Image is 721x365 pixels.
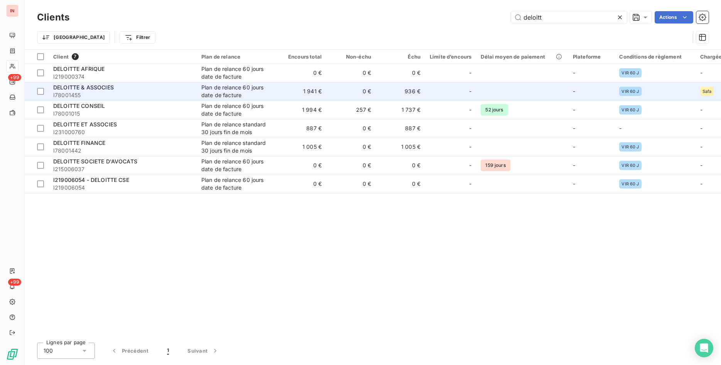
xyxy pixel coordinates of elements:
td: 0 € [326,119,376,138]
a: +99 [6,76,18,88]
div: Plan de relance 60 jours date de facture [201,102,272,118]
td: 0 € [376,175,425,193]
span: 1 [167,347,169,355]
span: - [469,69,471,77]
td: 0 € [277,156,326,175]
div: Plan de relance 60 jours date de facture [201,65,272,81]
span: I215006037 [53,165,192,173]
div: Non-échu [331,54,371,60]
span: - [469,161,471,169]
span: - [469,124,471,132]
button: Filtrer [120,31,155,44]
span: I219006054 - DELOITTE CSE [53,177,129,183]
button: Actions [655,11,693,24]
span: I219000374 [53,73,192,81]
button: [GEOGRAPHIC_DATA] [37,31,110,44]
span: I219006054 [53,184,192,192]
span: DELOITTE SOCIETE D'AVOCATS [53,158,137,165]
div: Plan de relance 60 jours date de facture [201,84,272,99]
td: 0 € [376,64,425,82]
div: Plan de relance 60 jours date de facture [201,176,272,192]
span: DELOITTE FINANCE [53,140,105,146]
span: - [700,162,702,168]
span: - [469,106,471,114]
td: 887 € [277,119,326,138]
div: Délai moyen de paiement [481,54,563,60]
div: Plateforme [573,54,610,60]
span: - [573,88,575,94]
span: VIR 60 J [621,182,639,186]
span: DELOITTE CONSEIL [53,103,105,109]
td: 936 € [376,82,425,101]
div: Plan de relance standard 30 jours fin de mois [201,121,272,136]
span: I78001442 [53,147,192,155]
span: VIR 60 J [621,89,639,94]
span: 52 jours [481,104,508,116]
span: Client [53,54,69,60]
div: Limite d’encours [430,54,471,60]
span: +99 [8,279,21,286]
td: 0 € [376,156,425,175]
span: +99 [8,74,21,81]
span: - [573,143,575,150]
span: 159 jours [481,160,510,171]
span: - [573,162,575,168]
button: Suivant [178,343,228,359]
td: 1 005 € [376,138,425,156]
button: 1 [158,343,178,359]
span: I231000760 [53,128,192,136]
div: Échu [380,54,420,60]
span: DELOITTE ET ASSOCIES [53,121,117,128]
span: DELOITTE AFRIQUE [53,66,105,72]
img: Logo LeanPay [6,348,19,360]
span: I78001455 [53,91,192,99]
div: Encours total [282,54,322,60]
h3: Clients [37,10,69,24]
button: Précédent [101,343,158,359]
span: - [700,143,702,150]
div: Plan de relance [201,54,272,60]
div: Plan de relance 60 jours date de facture [201,158,272,173]
span: - [469,143,471,151]
span: - [573,180,575,187]
td: 0 € [326,64,376,82]
span: VIR 60 J [621,71,639,75]
td: 1 737 € [376,101,425,119]
td: 0 € [326,82,376,101]
span: - [573,106,575,113]
span: 7 [72,53,79,60]
span: VIR 60 J [621,163,639,168]
span: VIR 60 J [621,108,639,112]
span: - [700,180,702,187]
div: Open Intercom Messenger [695,339,713,357]
span: Safa [702,89,712,94]
td: 0 € [326,138,376,156]
td: 0 € [326,156,376,175]
span: VIR 60 J [621,145,639,149]
td: 0 € [326,175,376,193]
div: Plan de relance standard 30 jours fin de mois [201,139,272,155]
div: IN [6,5,19,17]
span: - [700,69,702,76]
span: - [469,180,471,188]
span: DELOITTE & ASSOCIES [53,84,114,91]
span: - [619,125,621,131]
span: - [700,106,702,113]
span: - [573,69,575,76]
span: - [469,87,471,95]
input: Rechercher [511,11,627,24]
span: - [700,125,702,131]
span: 100 [44,347,53,355]
td: 257 € [326,101,376,119]
td: 0 € [277,64,326,82]
td: 1 941 € [277,82,326,101]
span: - [573,125,575,131]
td: 1 994 € [277,101,326,119]
span: I78001015 [53,110,192,118]
div: Conditions de règlement [619,54,691,60]
td: 1 005 € [277,138,326,156]
td: 0 € [277,175,326,193]
td: 887 € [376,119,425,138]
